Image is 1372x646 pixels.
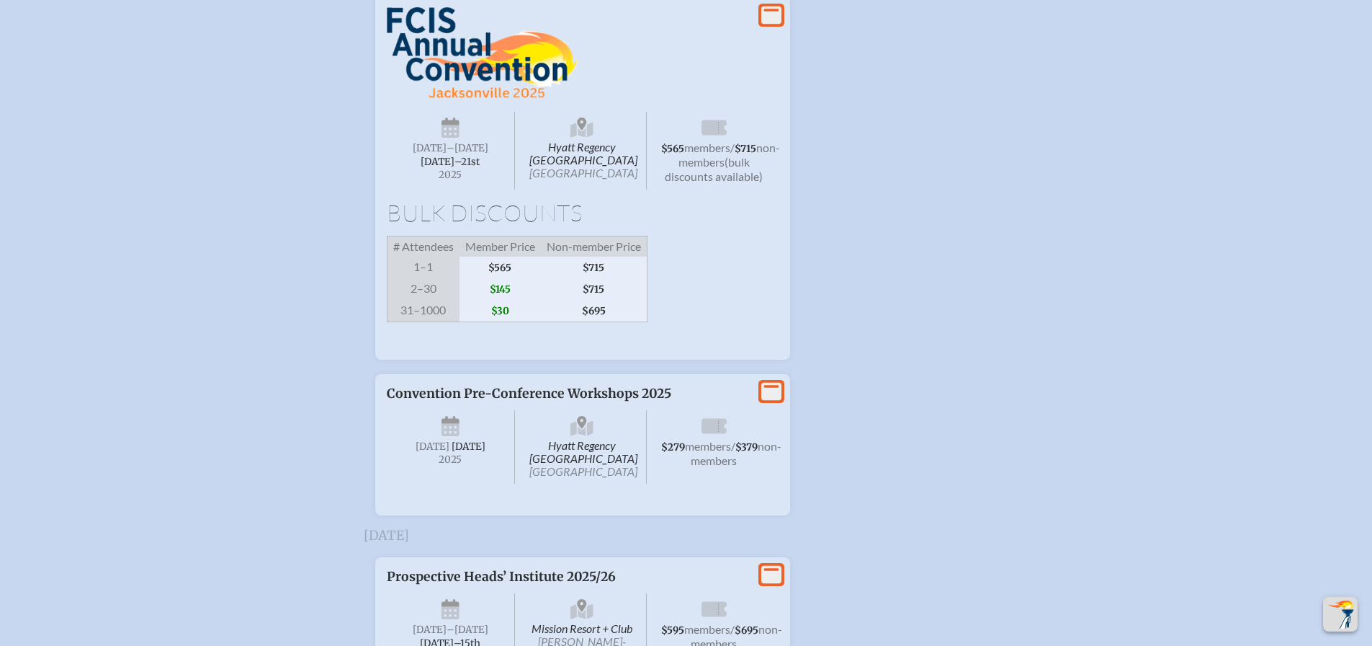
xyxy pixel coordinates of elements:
[541,278,647,300] span: $715
[730,622,735,636] span: /
[416,441,449,453] span: [DATE]
[387,278,459,300] span: 2–30
[661,143,684,155] span: $565
[541,300,647,322] span: $695
[735,441,758,453] span: $379
[661,441,685,453] span: $279
[421,156,480,168] span: [DATE]–⁠21st
[447,142,488,154] span: –[DATE]
[387,569,616,585] span: Prospective Heads’ Institute 2025/26
[459,278,541,300] span: $145
[1326,600,1355,629] img: To the top
[730,141,735,154] span: /
[731,439,735,453] span: /
[529,166,637,180] span: [GEOGRAPHIC_DATA]
[735,143,756,155] span: $715
[541,257,647,278] span: $715
[518,112,647,190] span: Hyatt Regency [GEOGRAPHIC_DATA]
[685,439,731,453] span: members
[459,257,541,278] span: $565
[518,410,647,484] span: Hyatt Regency [GEOGRAPHIC_DATA]
[452,441,485,453] span: [DATE]
[529,464,637,478] span: [GEOGRAPHIC_DATA]
[364,528,1009,543] h3: [DATE]
[387,257,459,278] span: 1–1
[1323,597,1358,632] button: Scroll Top
[413,624,447,636] span: [DATE]
[661,624,684,637] span: $595
[413,142,447,154] span: [DATE]
[387,300,459,322] span: 31–1000
[541,236,647,257] span: Non-member Price
[678,141,780,169] span: non-members
[684,622,730,636] span: members
[387,236,459,257] span: # Attendees
[398,169,503,180] span: 2025
[459,236,541,257] span: Member Price
[459,300,541,322] span: $30
[665,155,763,183] span: (bulk discounts available)
[398,454,503,465] span: 2025
[387,7,578,99] img: FCIS Convention 2025
[387,386,671,402] span: Convention Pre-Conference Workshops 2025
[447,624,488,636] span: –[DATE]
[735,624,758,637] span: $695
[684,141,730,154] span: members
[691,439,781,467] span: non-members
[387,201,779,224] h1: Bulk Discounts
